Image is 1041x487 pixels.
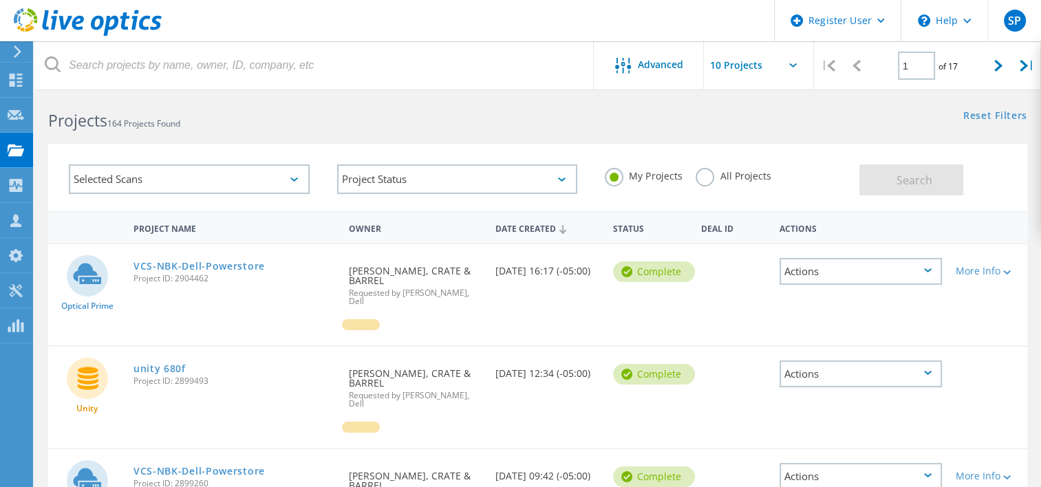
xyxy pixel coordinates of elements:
[342,347,489,422] div: [PERSON_NAME], CRATE & BARREL
[1013,41,1041,90] div: |
[127,215,342,240] div: Project Name
[349,289,482,305] span: Requested by [PERSON_NAME], Dell
[76,404,98,413] span: Unity
[337,164,578,194] div: Project Status
[133,466,265,476] a: VCS-NBK-Dell-Powerstore
[613,261,695,282] div: Complete
[773,215,949,240] div: Actions
[489,215,606,241] div: Date Created
[897,173,932,188] span: Search
[1008,15,1021,26] span: SP
[14,29,162,39] a: Live Optics Dashboard
[613,364,695,385] div: Complete
[696,168,771,181] label: All Projects
[133,364,186,374] a: unity 680f
[133,274,335,283] span: Project ID: 2904462
[34,41,594,89] input: Search projects by name, owner, ID, company, etc
[605,168,682,181] label: My Projects
[613,466,695,487] div: Complete
[694,215,773,240] div: Deal Id
[133,377,335,385] span: Project ID: 2899493
[963,111,1027,122] a: Reset Filters
[956,266,1020,276] div: More Info
[918,14,930,27] svg: \n
[69,164,310,194] div: Selected Scans
[780,258,942,285] div: Actions
[489,347,606,392] div: [DATE] 12:34 (-05:00)
[489,244,606,290] div: [DATE] 16:17 (-05:00)
[638,60,683,69] span: Advanced
[780,360,942,387] div: Actions
[107,118,180,129] span: 164 Projects Found
[133,261,265,271] a: VCS-NBK-Dell-Powerstore
[606,215,694,240] div: Status
[342,215,489,240] div: Owner
[342,244,489,319] div: [PERSON_NAME], CRATE & BARREL
[61,302,114,310] span: Optical Prime
[956,471,1020,481] div: More Info
[814,41,842,90] div: |
[859,164,963,195] button: Search
[349,391,482,408] span: Requested by [PERSON_NAME], Dell
[48,109,107,131] b: Projects
[938,61,958,72] span: of 17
